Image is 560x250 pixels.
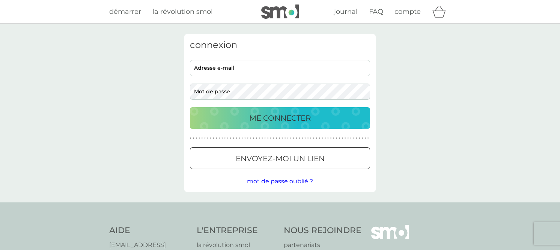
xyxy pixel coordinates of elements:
[284,240,361,250] a: partenariats
[230,136,232,140] p: ●
[342,136,343,140] p: ●
[207,136,209,140] p: ●
[310,136,312,140] p: ●
[239,136,240,140] p: ●
[193,136,194,140] p: ●
[287,136,289,140] p: ●
[264,136,266,140] p: ●
[316,136,318,140] p: ●
[196,136,197,140] p: ●
[301,136,303,140] p: ●
[364,136,366,140] p: ●
[190,136,191,140] p: ●
[197,240,277,250] a: la révolution smol
[350,136,352,140] p: ●
[210,136,211,140] p: ●
[359,136,360,140] p: ●
[339,136,340,140] p: ●
[394,7,421,16] span: compte
[236,153,325,165] p: envoyez-moi un lien
[224,136,226,140] p: ●
[247,177,313,186] button: mot de passe oublié ?
[227,136,229,140] p: ●
[247,136,249,140] p: ●
[304,136,306,140] p: ●
[204,136,206,140] p: ●
[327,136,329,140] p: ●
[261,4,299,19] img: smol
[285,136,286,140] p: ●
[278,136,280,140] p: ●
[322,136,323,140] p: ●
[233,136,234,140] p: ●
[336,136,337,140] p: ●
[250,136,251,140] p: ●
[333,136,334,140] p: ●
[347,136,349,140] p: ●
[247,178,313,185] span: mot de passe oublié ?
[296,136,297,140] p: ●
[249,112,311,124] p: ME CONNECTER
[190,107,370,129] button: ME CONNECTER
[353,136,355,140] p: ●
[202,136,203,140] p: ●
[319,136,320,140] p: ●
[199,136,200,140] p: ●
[241,136,243,140] p: ●
[218,136,220,140] p: ●
[334,7,358,16] span: journal
[367,136,369,140] p: ●
[313,136,315,140] p: ●
[256,136,257,140] p: ●
[190,147,370,169] button: envoyez-moi un lien
[284,225,361,237] h4: NOUS REJOINDRE
[307,136,309,140] p: ●
[236,136,237,140] p: ●
[273,136,274,140] p: ●
[259,136,260,140] p: ●
[356,136,357,140] p: ●
[282,136,283,140] p: ●
[362,136,363,140] p: ●
[270,136,272,140] p: ●
[334,6,358,17] a: journal
[109,7,141,16] span: démarrer
[394,6,421,17] a: compte
[330,136,332,140] p: ●
[345,136,346,140] p: ●
[253,136,254,140] p: ●
[299,136,300,140] p: ●
[152,7,213,16] span: la révolution smol
[267,136,269,140] p: ●
[369,6,383,17] a: FAQ
[109,6,141,17] a: démarrer
[432,4,451,19] div: panier
[324,136,326,140] p: ●
[369,7,383,16] span: FAQ
[213,136,214,140] p: ●
[197,225,277,237] h4: L'ENTREPRISE
[216,136,217,140] p: ●
[152,6,213,17] a: la révolution smol
[109,225,189,237] h4: AIDE
[276,136,277,140] p: ●
[262,136,263,140] p: ●
[290,136,292,140] p: ●
[244,136,246,140] p: ●
[221,136,223,140] p: ●
[190,40,370,51] h3: connexion
[293,136,295,140] p: ●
